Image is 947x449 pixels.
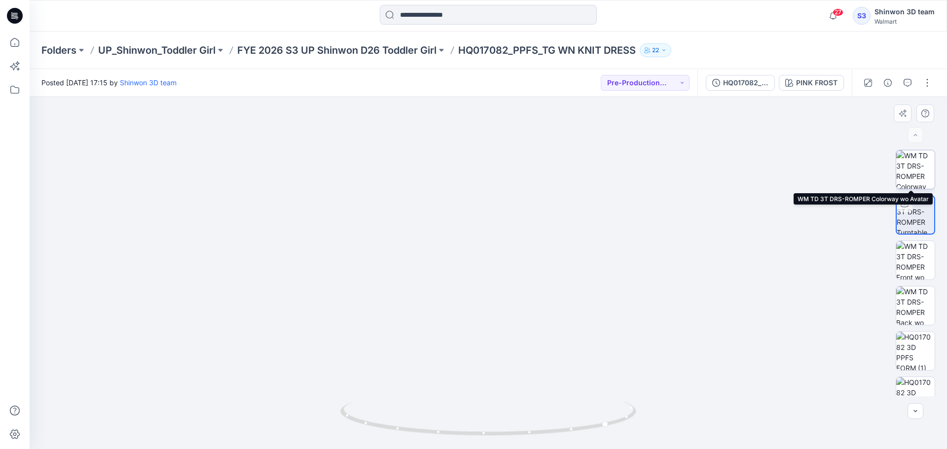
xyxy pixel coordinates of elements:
[98,43,216,57] a: UP_Shinwon_Toddler Girl
[896,332,935,370] img: HQ017082 3D PPFS FORM (1)
[41,77,177,88] span: Posted [DATE] 17:15 by
[640,43,671,57] button: 22
[458,43,636,57] p: HQ017082_PPFS_TG WN KNIT DRESS
[897,196,934,234] img: WM TD 3T DRS-ROMPER Turntable with Avatar
[796,77,838,88] div: PINK FROST
[779,75,844,91] button: PINK FROST
[41,43,76,57] a: Folders
[896,286,935,325] img: WM TD 3T DRS-ROMPER Back wo Avatar
[652,45,659,56] p: 22
[120,78,177,87] a: Shinwon 3D team
[874,6,935,18] div: Shinwon 3D team
[896,241,935,279] img: WM TD 3T DRS-ROMPER Front wo Avatar
[853,7,871,25] div: S3
[706,75,775,91] button: HQ017082_PPFS_TG WN KNIT DRESS
[896,377,935,415] img: HQ017082 3D PPFS FORM (2)
[237,43,437,57] a: FYE 2026 S3 UP Shinwon D26 Toddler Girl
[874,18,935,25] div: Walmart
[833,8,843,16] span: 27
[880,75,896,91] button: Details
[723,77,768,88] div: HQ017082_PPFS_TG WN KNIT DRESS
[896,150,935,189] img: WM TD 3T DRS-ROMPER Colorway wo Avatar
